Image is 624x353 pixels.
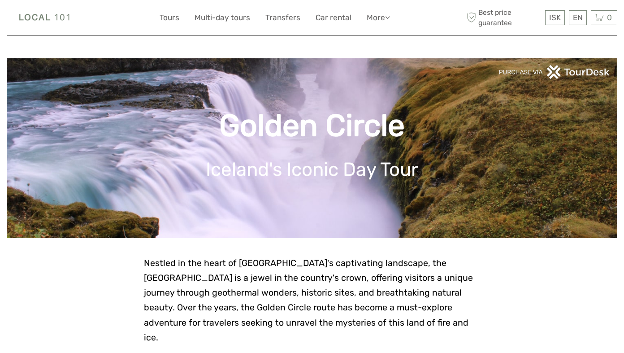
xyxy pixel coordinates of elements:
a: Transfers [265,11,300,24]
a: More [367,11,390,24]
a: Multi-day tours [195,11,250,24]
span: Nestled in the heart of [GEOGRAPHIC_DATA]'s captivating landscape, the [GEOGRAPHIC_DATA] is a jew... [144,258,473,343]
span: Best price guarantee [465,8,543,27]
a: Car rental [316,11,351,24]
h1: Golden Circle [20,108,604,144]
span: 0 [606,13,613,22]
div: EN [569,10,587,25]
img: PurchaseViaTourDeskwhite.png [498,65,611,79]
a: Tours [160,11,179,24]
img: Local 101 [7,7,83,29]
h1: Iceland's Iconic Day Tour [20,158,604,181]
span: ISK [549,13,561,22]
